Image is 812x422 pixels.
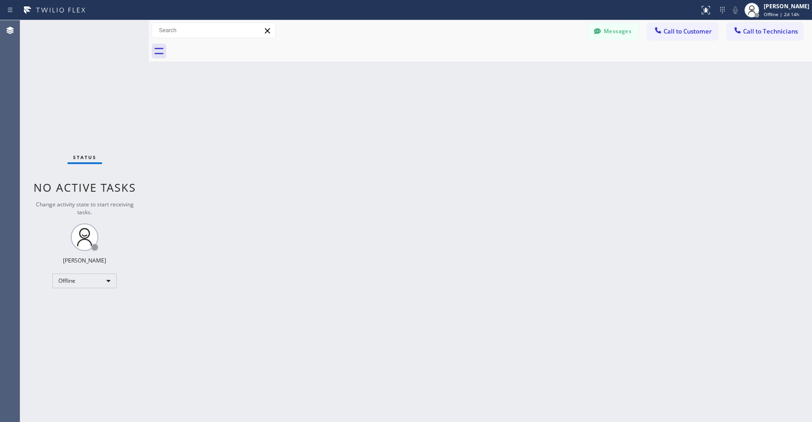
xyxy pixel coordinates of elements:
[727,23,803,40] button: Call to Technicians
[743,27,798,35] span: Call to Technicians
[52,274,117,288] div: Offline
[588,23,638,40] button: Messages
[729,4,742,17] button: Mute
[647,23,718,40] button: Call to Customer
[764,2,809,10] div: [PERSON_NAME]
[664,27,712,35] span: Call to Customer
[34,180,136,195] span: No active tasks
[152,23,275,38] input: Search
[36,200,134,216] span: Change activity state to start receiving tasks.
[764,11,799,17] span: Offline | 2d 14h
[73,154,97,160] span: Status
[63,257,106,264] div: [PERSON_NAME]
